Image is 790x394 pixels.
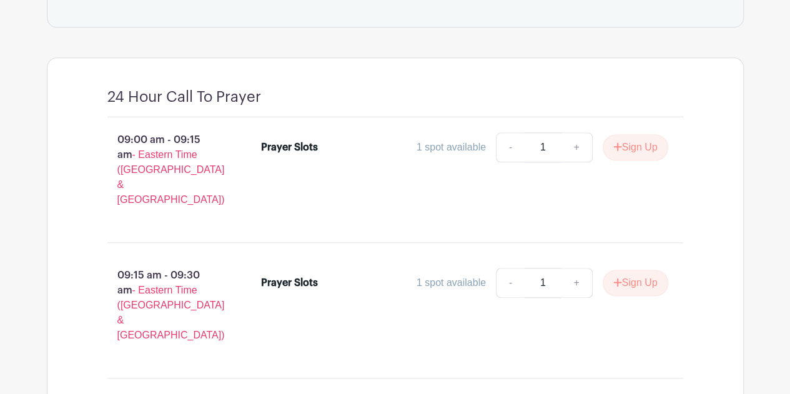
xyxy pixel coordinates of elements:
h4: 24 Hour Call To Prayer [107,88,261,106]
a: + [561,132,592,162]
div: Prayer Slots [261,275,318,290]
div: 1 spot available [417,140,486,155]
p: 09:00 am - 09:15 am [87,127,242,212]
div: 1 spot available [417,275,486,290]
button: Sign Up [603,134,668,160]
button: Sign Up [603,270,668,296]
a: - [496,268,525,298]
span: - Eastern Time ([GEOGRAPHIC_DATA] & [GEOGRAPHIC_DATA]) [117,285,225,340]
a: - [496,132,525,162]
p: 09:15 am - 09:30 am [87,263,242,348]
span: - Eastern Time ([GEOGRAPHIC_DATA] & [GEOGRAPHIC_DATA]) [117,149,225,205]
div: Prayer Slots [261,140,318,155]
a: + [561,268,592,298]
